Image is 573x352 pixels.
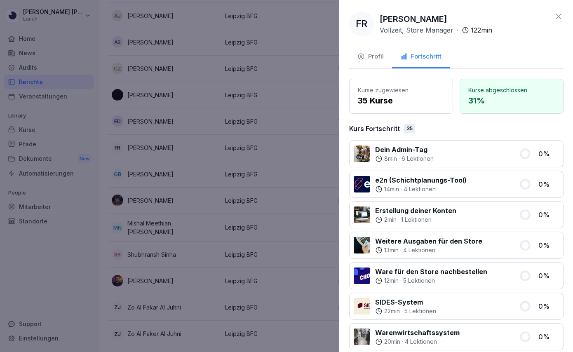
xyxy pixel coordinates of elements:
[375,145,434,155] p: Dein Admin-Tag
[375,175,467,185] p: e2n (Schichtplanungs-Tool)
[402,155,434,163] p: 6 Lektionen
[375,297,436,307] p: SIDES-System
[384,246,399,254] p: 13 min
[375,307,436,315] div: ·
[538,301,559,311] p: 0 %
[358,94,444,107] p: 35 Kurse
[403,246,435,254] p: 4 Lektionen
[538,240,559,250] p: 0 %
[400,52,441,61] div: Fortschritt
[384,155,397,163] p: 8 min
[375,185,467,193] div: ·
[375,155,434,163] div: ·
[538,332,559,342] p: 0 %
[375,338,460,346] div: ·
[380,25,492,35] div: ·
[404,124,415,133] div: 35
[471,25,492,35] p: 122 min
[375,206,456,216] p: Erstellung deiner Konten
[384,338,400,346] p: 20 min
[375,267,487,277] p: Ware für den Store nachbestellen
[538,210,559,220] p: 0 %
[375,216,456,224] div: ·
[349,46,392,68] button: Profil
[375,236,482,246] p: Weitere Ausgaben für den Store
[405,338,437,346] p: 4 Lektionen
[538,271,559,281] p: 0 %
[380,25,453,35] p: Vollzeit, Store Manager
[384,277,399,285] p: 12 min
[375,246,482,254] div: ·
[384,185,399,193] p: 14 min
[384,216,397,224] p: 2 min
[404,185,436,193] p: 4 Lektionen
[380,13,447,25] p: [PERSON_NAME]
[538,149,559,159] p: 0 %
[357,52,384,61] div: Profil
[392,46,450,68] button: Fortschritt
[468,86,555,94] p: Kurse abgeschlossen
[375,277,487,285] div: ·
[401,216,432,224] p: 1 Lektionen
[468,94,555,107] p: 31 %
[358,86,444,94] p: Kurse zugewiesen
[349,12,374,36] div: FR
[404,307,436,315] p: 5 Lektionen
[538,179,559,189] p: 0 %
[384,307,400,315] p: 22 min
[349,124,400,134] p: Kurs Fortschritt
[403,277,435,285] p: 5 Lektionen
[375,328,460,338] p: Warenwirtschaftssystem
